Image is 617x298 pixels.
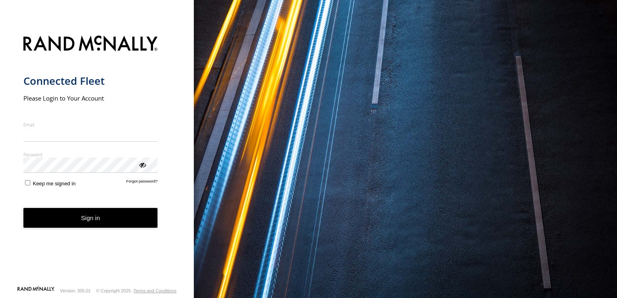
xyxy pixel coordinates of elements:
[17,287,55,295] a: Visit our Website
[96,288,176,293] div: © Copyright 2025 -
[25,180,30,185] input: Keep me signed in
[23,122,158,128] label: Email
[134,288,176,293] a: Terms and Conditions
[23,151,158,157] label: Password
[138,160,146,168] div: ViewPassword
[23,74,158,88] h1: Connected Fleet
[23,31,171,286] form: main
[126,179,158,187] a: Forgot password?
[23,34,158,55] img: Rand McNally
[33,180,76,187] span: Keep me signed in
[60,288,91,293] div: Version: 305.01
[23,208,158,228] button: Sign in
[23,94,158,102] h2: Please Login to Your Account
